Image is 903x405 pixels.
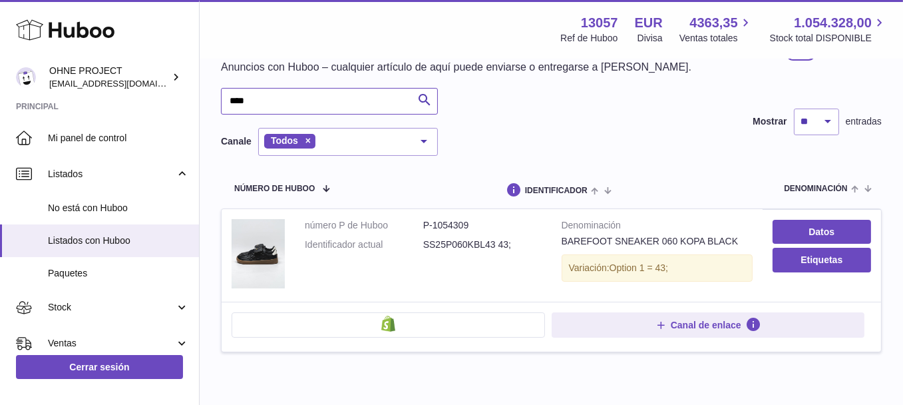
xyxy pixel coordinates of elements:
[635,14,663,32] strong: EUR
[423,219,542,232] dd: P-1054309
[689,14,737,32] span: 4363,35
[552,312,865,338] button: Canal de enlace
[48,337,175,350] span: Ventas
[562,254,753,282] div: Variación:
[271,135,298,146] span: Todos
[48,132,189,145] span: Mi panel de control
[381,316,395,332] img: shopify-small.png
[562,235,753,248] div: BAREFOOT SNEAKER 060 KOPA BLACK
[48,267,189,280] span: Paquetes
[305,219,423,232] dt: número P de Huboo
[48,202,189,214] span: No está con Huboo
[16,355,183,379] a: Cerrar sesión
[48,301,175,314] span: Stock
[679,14,753,45] a: 4363,35 Ventas totales
[637,32,663,45] div: Divisa
[671,319,741,331] span: Canal de enlace
[16,67,36,87] img: internalAdmin-13057@internal.huboo.com
[562,219,753,235] strong: Denominación
[232,219,285,288] img: BAREFOOT SNEAKER 060 KOPA BLACK
[560,32,618,45] div: Ref de Huboo
[679,32,753,45] span: Ventas totales
[773,220,871,244] a: Datos
[221,135,252,148] label: Canale
[770,14,887,45] a: 1.054.328,00 Stock total DISPONIBLE
[784,185,847,193] span: denominación
[221,60,691,75] p: Anuncios con Huboo – cualquier artículo de aquí puede enviarse o entregarse a [PERSON_NAME].
[753,115,787,128] label: Mostrar
[794,14,872,32] span: 1.054.328,00
[770,32,887,45] span: Stock total DISPONIBLE
[234,185,315,193] span: número de Huboo
[305,238,423,251] dt: Identificador actual
[49,65,169,90] div: OHNE PROJECT
[49,78,196,89] span: [EMAIL_ADDRESS][DOMAIN_NAME]
[48,234,189,247] span: Listados con Huboo
[846,115,882,128] span: entradas
[773,248,871,272] button: Etiquetas
[610,262,668,273] span: Option 1 = 43;
[48,168,175,181] span: Listados
[423,238,542,251] dd: SS25P060KBL43 43;
[525,187,588,195] span: identificador
[581,14,618,32] strong: 13057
